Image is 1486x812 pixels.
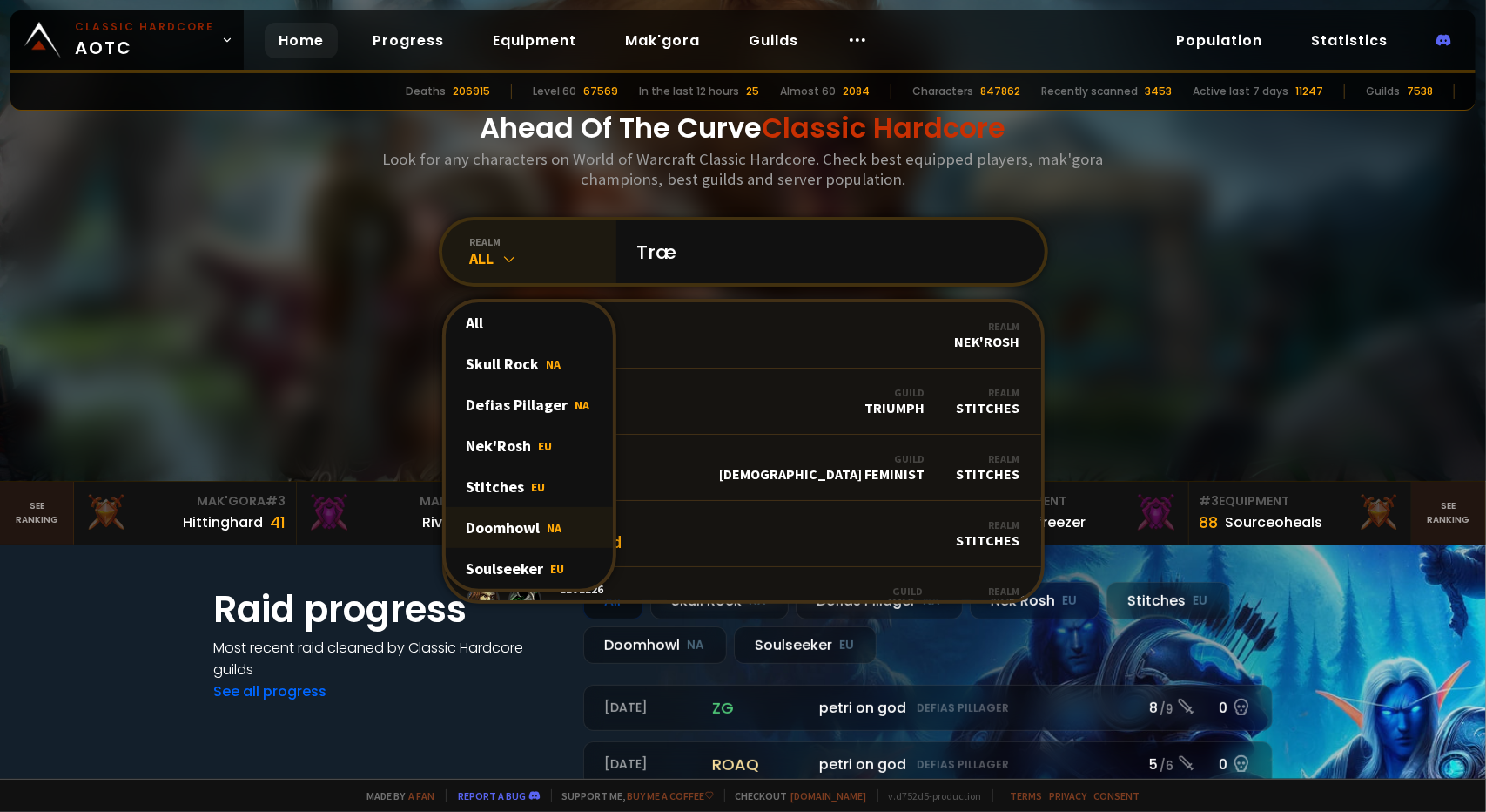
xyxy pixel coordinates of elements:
div: Skull Rock [446,343,613,384]
span: AOTC [75,19,214,61]
a: Equipment [479,23,590,58]
h1: Raid progress [214,582,562,637]
a: Buy me a coffee [628,789,714,802]
div: All [446,302,613,343]
h3: Look for any characters on World of Warcraft Classic Hardcore. Check best equipped players, mak'g... [376,149,1111,189]
div: Guild [720,452,925,465]
a: [DOMAIN_NAME] [791,789,867,802]
a: Seeranking [1412,482,1486,545]
div: Stitches [446,466,613,507]
a: Mak'gora [611,23,714,58]
div: Realm [957,518,1020,531]
div: Stitches [957,452,1020,483]
div: 41 [270,511,286,534]
input: Search a character... [627,220,1024,283]
div: 3453 [1145,84,1172,99]
a: Terms [1011,789,1043,802]
div: Rivench [422,511,477,533]
span: v. d752d5 - production [877,789,982,802]
small: NA [688,637,705,654]
div: All [470,248,616,268]
div: Doomhowl [446,507,613,548]
div: Guilds [1366,84,1400,99]
div: Characters [912,84,973,99]
div: Guild [837,585,924,598]
div: Nek'Rosh [955,585,1020,615]
small: EU [1063,592,1078,610]
div: Mak'Gora [307,492,508,511]
a: Progress [359,23,458,58]
div: Realm [955,585,1020,598]
div: Stitches [1106,582,1230,619]
div: Soulseeker [734,626,877,664]
div: Active last 7 days [1193,84,1288,99]
a: Level19TræneGuildTriumphRealmStitches [446,369,1041,435]
span: Made by [357,789,435,802]
span: NA [575,397,590,413]
a: a fan [409,789,435,802]
div: Triumph [865,386,925,416]
span: EU [532,479,546,495]
div: 7538 [1407,84,1433,99]
div: Equipment [977,492,1178,511]
a: Mak'Gora#3Hittinghard41 [74,482,297,545]
div: Realm [957,386,1020,399]
div: Defias Pillager [446,384,613,425]
span: Checkout [724,789,867,802]
div: 11247 [1295,84,1323,99]
a: #3Equipment88Sourceoheals [1189,482,1412,545]
a: Level24TræpindRealmStitches [446,501,1041,567]
a: #2Equipment88Notafreezer [966,482,1189,545]
div: Nek'Rosh [955,320,1020,350]
a: Population [1162,23,1276,58]
a: Statistics [1297,23,1402,58]
div: Deaths [406,84,446,99]
div: Hittinghard [183,511,263,533]
div: 88 [1200,511,1219,534]
div: Mak'Gora [84,492,286,511]
span: Support me, [551,789,714,802]
div: 67569 [583,84,618,99]
a: Level14TrækukGuild[DEMOGRAPHIC_DATA] FEMINISTRealmStitches [446,435,1041,501]
div: 206915 [453,84,490,99]
span: EU [539,438,553,454]
div: Realm [957,452,1020,465]
div: Equipment [1200,492,1401,511]
div: Guild [865,386,925,399]
a: Classic HardcoreAOTC [10,10,244,70]
div: Stitches [957,386,1020,416]
div: Recently scanned [1041,84,1138,99]
small: EU [840,637,855,654]
span: # 3 [1200,492,1220,510]
div: Realm [955,320,1020,333]
span: NA [548,520,562,536]
div: 847862 [980,84,1020,99]
div: Doomhowl [583,626,727,664]
a: Guilds [735,23,812,58]
a: [DATE]zgpetri on godDefias Pillager8 /90 [583,685,1273,731]
div: [DEMOGRAPHIC_DATA] FEMINIST [720,452,925,483]
a: Level41TræpRealmNek'Rosh [446,302,1041,369]
div: Træstub [561,581,623,619]
span: EU [551,561,565,577]
a: Level26TræstubGuildDankMatterRealmNek'Rosh [446,567,1041,633]
div: Level 60 [533,84,576,99]
div: Sourceoheals [1226,511,1323,533]
span: # 3 [266,492,286,510]
div: 2084 [843,84,870,99]
div: Nek'Rosh [446,425,613,466]
small: EU [1194,592,1208,610]
a: Home [265,23,338,58]
a: Mak'Gora#2Rivench100 [297,482,520,545]
div: realm [470,235,616,248]
a: [DATE]roaqpetri on godDefias Pillager5 /60 [583,741,1273,788]
a: Privacy [1050,789,1087,802]
h1: Ahead Of The Curve [481,107,1006,149]
div: DankMatter [837,585,924,615]
div: Notafreezer [1003,511,1086,533]
div: 25 [746,84,759,99]
div: Nek'Rosh [970,582,1099,619]
div: Stitches [957,518,1020,549]
div: Almost 60 [780,84,836,99]
a: Consent [1094,789,1140,802]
